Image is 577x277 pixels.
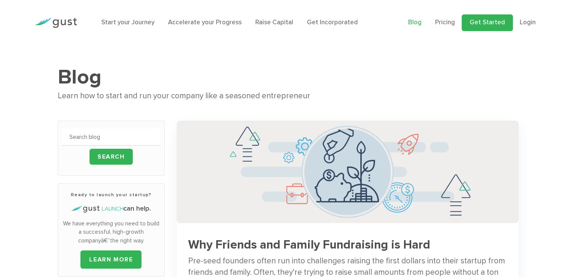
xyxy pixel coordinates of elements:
div: Learn how to start and run your company like a seasoned entrepreneur [58,90,519,102]
input: Search blog [62,129,160,146]
a: Blog [408,19,421,26]
a: Accelerate your Progress [168,19,242,26]
h3: Why Friends and Family Fundraising is Hard [188,238,507,252]
p: We have everything you need to build a successful, high-growth companyâ€”the right way. [62,219,160,245]
a: Get Started [462,14,513,31]
a: Start your Journey [101,19,154,26]
a: LEARN MORE [80,250,141,269]
img: Successful Startup Founders Invest In Their Own Ventures 0742d64fd6a698c3cfa409e71c3cc4e5620a7e72... [177,121,519,223]
h1: Blog [58,65,519,90]
img: Gust Logo [35,18,77,28]
input: Search [90,149,133,165]
a: Raise Capital [255,19,293,26]
h3: Ready to launch your startup? [62,191,160,198]
h4: can help. [62,204,160,214]
a: Get Incorporated [307,19,358,26]
a: Pricing [435,19,455,26]
a: Login [520,19,536,26]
